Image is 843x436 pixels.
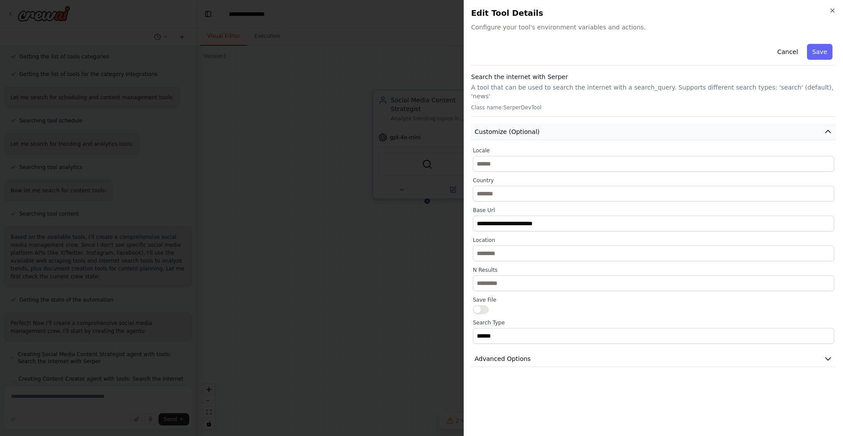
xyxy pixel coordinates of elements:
button: Customize (Optional) [471,124,836,140]
p: A tool that can be used to search the internet with a search_query. Supports different search typ... [471,83,836,101]
label: Save File [473,296,834,303]
label: Base Url [473,207,834,214]
label: Country [473,177,834,184]
button: Cancel [772,44,803,60]
p: Class name: SerperDevTool [471,104,836,111]
h2: Edit Tool Details [471,7,836,19]
span: Customize (Optional) [475,127,540,136]
button: Advanced Options [471,351,836,367]
button: Save [807,44,832,60]
label: Locale [473,147,834,154]
label: Location [473,237,834,244]
label: Search Type [473,319,834,326]
label: N Results [473,267,834,274]
span: Advanced Options [475,354,531,363]
span: Configure your tool's environment variables and actions. [471,23,836,32]
h3: Search the internet with Serper [471,72,836,81]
